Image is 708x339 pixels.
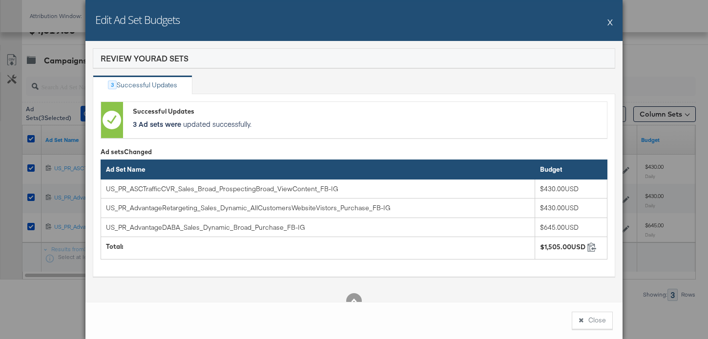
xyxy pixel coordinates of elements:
h2: Edit Ad Set Budgets [95,12,180,27]
div: US_PR_AdvantageRetargeting_Sales_Dynamic_AllCustomersWebsiteVistors_Purchase_FB-IG [106,203,497,213]
div: US_PR_AdvantageDABA_Sales_Dynamic_Broad_Purchase_FB-IG [106,223,497,232]
div: 3 [108,80,117,89]
button: Close [572,312,613,329]
div: Successful Updates [133,107,602,116]
td: $430.00USD [535,199,607,218]
p: updated successfully. [133,119,602,129]
div: Review Your Ad Sets [101,53,188,64]
div: $1,505.00USD [540,242,585,252]
th: Budget [535,160,607,179]
th: Ad Set Name [101,160,535,179]
td: $430.00USD [535,179,607,199]
div: Successful Updates [117,80,177,90]
div: US_PR_ASCTrafficCVR_Sales_Broad_ProspectingBroad_ViewContent_FB-IG [106,184,497,194]
td: $645.00USD [535,218,607,237]
div: Total: [106,242,530,251]
button: X [607,12,613,32]
strong: 3 Ad sets were [133,119,181,129]
div: Ad sets Changed [101,147,607,157]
